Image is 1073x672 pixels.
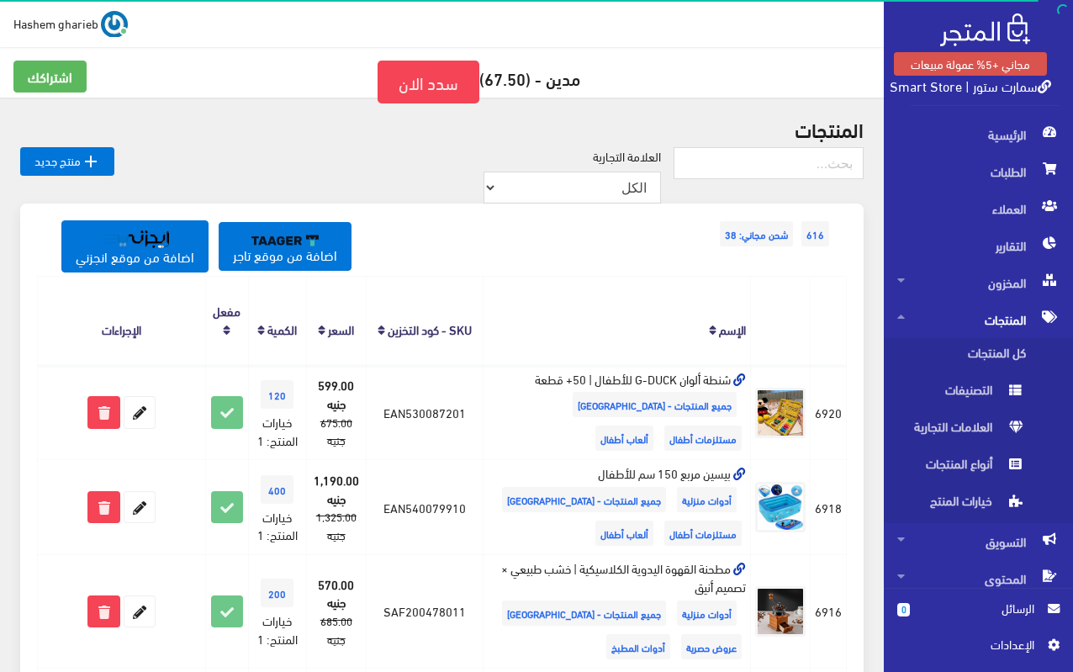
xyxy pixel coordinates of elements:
a: ... Hashem gharieb [13,10,128,37]
td: 6918 [811,460,847,555]
strike: 675.00 جنيه [320,412,352,451]
span: خيارات المنتج [897,486,1025,523]
a: سدد الان [378,61,479,103]
span: 400 [261,475,293,504]
td: SAF200478011 [366,555,483,669]
span: الرئيسية [897,116,1060,153]
span: التسويق [897,523,1060,560]
span: العملاء [897,190,1060,227]
strike: 685.00 جنيه [320,611,352,649]
h2: المنتجات [20,118,864,140]
span: ألعاب أطفال [595,521,653,546]
img: . [940,13,1030,46]
a: أنواع المنتجات [884,449,1073,486]
a: 0 الرسائل [897,599,1060,635]
span: جميع المنتجات - [GEOGRAPHIC_DATA] [573,392,737,417]
td: 6920 [811,365,847,460]
a: الإسم [719,317,746,341]
a: اضافة من موقع انجزني [61,220,209,273]
a: المحتوى [884,560,1073,597]
a: الطلبات [884,153,1073,190]
a: اﻹعدادات [897,635,1060,662]
i:  [81,151,101,172]
span: جميع المنتجات - [GEOGRAPHIC_DATA] [502,601,666,626]
img: shnt-aloan-g-duck-llatfal-50-ktaa.jpg [755,388,806,438]
span: خيارات المنتج: 1 [257,608,298,650]
span: أدوات المطبخ [606,634,670,659]
a: العملاء [884,190,1073,227]
span: جميع المنتجات - [GEOGRAPHIC_DATA] [502,487,666,512]
span: 120 [261,380,293,409]
span: المنتجات [897,301,1060,338]
td: EAN530087201 [366,365,483,460]
td: بيسين مربع 150 سم للأطفال [484,460,751,555]
span: المحتوى [897,560,1060,597]
span: المخزون [897,264,1060,301]
span: أنواع المنتجات [897,449,1025,486]
span: 616 [801,221,829,246]
a: خيارات المنتج [884,486,1073,523]
span: الرسائل [923,599,1034,617]
input: بحث... [674,147,864,179]
span: 0 [897,603,910,616]
h5: مدين - (67.50) [13,61,870,103]
span: خيارات المنتج: 1 [257,505,298,547]
span: اﻹعدادات [911,635,1033,653]
span: عروض حصرية [681,634,742,659]
a: مجاني +5% عمولة مبيعات [894,52,1047,76]
span: التقارير [897,227,1060,264]
a: العلامات التجارية [884,412,1073,449]
a: التقارير [884,227,1073,264]
a: الكمية [267,317,297,341]
strike: 1,325.00 جنيه [316,506,357,545]
a: كل المنتجات [884,338,1073,375]
span: ألعاب أطفال [595,426,653,451]
td: EAN540079910 [366,460,483,555]
span: Hashem gharieb [13,13,98,34]
a: المنتجات [884,301,1073,338]
td: 1,190.00 جنيه [306,460,366,555]
a: اشتراكك [13,61,87,93]
span: مستلزمات أطفال [664,426,742,451]
td: شنطة ألوان G-DUCK للأطفال | 50+ قطعة [484,365,751,460]
img: bysyn-mrbaa-150-sm-llatfal.jpg [755,482,806,532]
img: taager-logo-original.svg [251,235,319,246]
a: سمارت ستور | Smart Store [890,73,1051,98]
span: أدوات منزلية [677,601,737,626]
span: كل المنتجات [897,338,1025,375]
a: منتج جديد [20,147,114,176]
span: التصنيفات [897,375,1025,412]
span: شحن مجاني: 38 [720,221,793,246]
img: angazny-logo.png [102,230,169,248]
label: العلامة التجارية [593,147,661,166]
a: المخزون [884,264,1073,301]
th: الإجراءات [38,277,206,365]
span: أدوات منزلية [677,487,737,512]
a: مفعل [213,299,240,322]
img: ... [101,11,128,38]
span: 200 [261,579,293,607]
td: 6916 [811,555,847,669]
span: الطلبات [897,153,1060,190]
img: mthn-alkho-alydoy-alklasyky-khshb-tbyaay-tsmym-anyk.jpg [755,586,806,637]
a: الرئيسية [884,116,1073,153]
a: SKU - كود التخزين [388,317,472,341]
a: اضافة من موقع تاجر [219,222,351,271]
span: العلامات التجارية [897,412,1025,449]
span: مستلزمات أطفال [664,521,742,546]
td: مطحنة القهوة اليدوية الكلاسيكية | خشب طبيعي × تصميم أنيق [484,555,751,669]
span: خيارات المنتج: 1 [257,410,298,452]
td: 599.00 جنيه [306,365,366,460]
a: التصنيفات [884,375,1073,412]
td: 570.00 جنيه [306,555,366,669]
a: السعر [328,317,354,341]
